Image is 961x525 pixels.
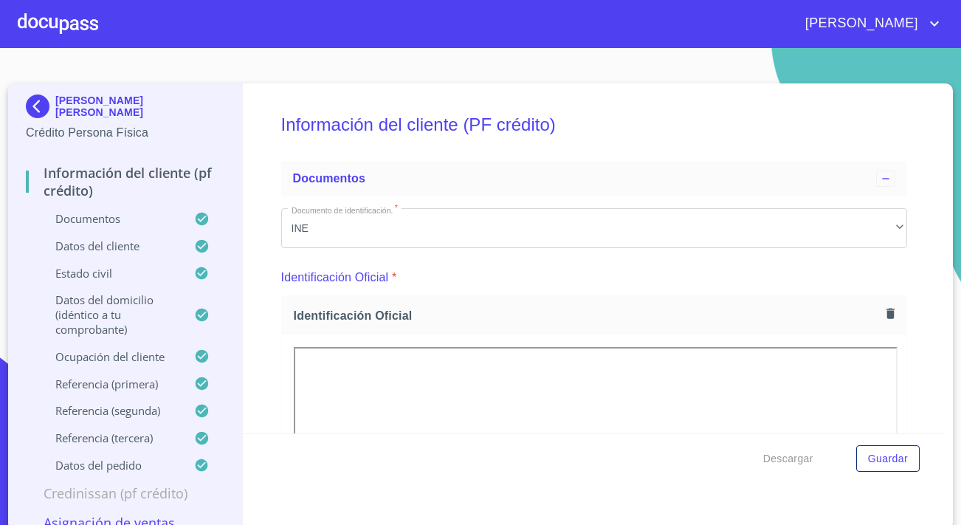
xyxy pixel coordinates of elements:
[868,450,908,468] span: Guardar
[26,484,224,502] p: Credinissan (PF crédito)
[26,430,194,445] p: Referencia (tercera)
[757,445,819,473] button: Descargar
[26,164,224,199] p: Información del cliente (PF crédito)
[26,95,224,124] div: [PERSON_NAME] [PERSON_NAME]
[26,292,194,337] p: Datos del domicilio (idéntico a tu comprobante)
[26,95,55,118] img: Docupass spot blue
[281,161,907,196] div: Documentos
[794,12,943,35] button: account of current user
[26,349,194,364] p: Ocupación del Cliente
[26,266,194,281] p: Estado Civil
[293,172,365,185] span: Documentos
[856,445,920,473] button: Guardar
[26,211,194,226] p: Documentos
[281,95,907,155] h5: Información del cliente (PF crédito)
[26,403,194,418] p: Referencia (segunda)
[281,269,389,286] p: Identificación Oficial
[26,124,224,142] p: Crédito Persona Física
[294,308,881,323] span: Identificación Oficial
[26,458,194,473] p: Datos del pedido
[281,208,907,248] div: INE
[763,450,813,468] span: Descargar
[55,95,224,118] p: [PERSON_NAME] [PERSON_NAME]
[26,239,194,253] p: Datos del cliente
[794,12,926,35] span: [PERSON_NAME]
[26,377,194,391] p: Referencia (primera)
